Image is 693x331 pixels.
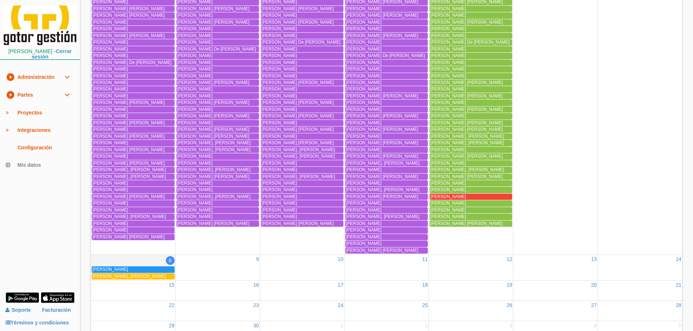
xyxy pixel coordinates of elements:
a: [PERSON_NAME] [PERSON_NAME] [176,133,259,140]
span: [PERSON_NAME] [346,107,382,112]
a: [PERSON_NAME] [261,26,343,32]
span: [PERSON_NAME] [PERSON_NAME] [177,100,250,105]
a: [PERSON_NAME] De [PERSON_NAME] [176,46,259,52]
a: [PERSON_NAME] [176,39,259,45]
a: [PERSON_NAME] [PERSON_NAME] [261,113,343,119]
a: [PERSON_NAME] [92,66,175,72]
a: [PERSON_NAME] [PERSON_NAME] [430,19,512,25]
span: [PERSON_NAME] [PERSON_NAME] [430,107,503,112]
span: [PERSON_NAME] [346,86,382,92]
a: [PERSON_NAME], [PERSON_NAME] [176,140,259,146]
span: [PERSON_NAME] De [PERSON_NAME] [262,40,340,45]
span: [PERSON_NAME] [92,66,128,72]
span: [PERSON_NAME] [346,73,382,78]
a: [PERSON_NAME] [PERSON_NAME] [345,194,428,200]
a: [PERSON_NAME] [92,73,175,79]
a: [PERSON_NAME], [PERSON_NAME] [261,174,343,180]
span: [PERSON_NAME], [PERSON_NAME] [346,161,419,166]
span: [PERSON_NAME] [177,93,213,98]
a: [PERSON_NAME] [PERSON_NAME] [345,33,428,39]
a: [PERSON_NAME] [430,73,512,79]
span: [PERSON_NAME] [PERSON_NAME] [92,6,165,11]
span: [PERSON_NAME] [346,181,382,186]
a: [PERSON_NAME] De [PERSON_NAME] [261,39,343,45]
span: [PERSON_NAME] [177,53,213,58]
a: [PERSON_NAME] [PERSON_NAME] [345,12,428,19]
span: [PERSON_NAME] [177,33,213,38]
a: [PERSON_NAME] [PERSON_NAME] [92,100,175,106]
span: [PERSON_NAME] De [PERSON_NAME] [346,53,425,58]
span: [PERSON_NAME] [262,66,297,72]
span: [PERSON_NAME], [PERSON_NAME] [430,134,504,139]
a: [PERSON_NAME] [PERSON_NAME] [176,113,259,119]
a: [PERSON_NAME] [345,26,428,32]
span: [PERSON_NAME] [PERSON_NAME] [177,20,250,25]
a: [PERSON_NAME] [345,86,428,92]
a: [PERSON_NAME], [PERSON_NAME] [345,187,428,193]
a: [PERSON_NAME] [345,180,428,186]
span: [PERSON_NAME] [PERSON_NAME] [262,140,334,145]
span: [PERSON_NAME] [346,167,382,172]
a: [PERSON_NAME] [261,180,343,186]
a: [PERSON_NAME] [430,100,512,106]
span: [PERSON_NAME] [PERSON_NAME] [430,20,503,25]
a: [PERSON_NAME] [430,66,512,72]
span: [PERSON_NAME], [PERSON_NAME] [92,167,166,172]
span: [PERSON_NAME] [177,154,213,159]
a: [PERSON_NAME] [PERSON_NAME] [430,106,512,113]
span: [PERSON_NAME] [PERSON_NAME] [346,33,418,38]
a: [PERSON_NAME] [PERSON_NAME] [430,93,512,99]
span: [PERSON_NAME] [177,120,213,125]
a: [PERSON_NAME] [430,33,512,39]
a: [PERSON_NAME] [PERSON_NAME] [345,174,428,180]
span: [PERSON_NAME] [PERSON_NAME] [177,6,250,11]
a: [PERSON_NAME] [430,113,512,119]
a: [PERSON_NAME] [92,26,175,32]
a: [PERSON_NAME] [92,113,175,119]
span: [PERSON_NAME] [430,181,466,186]
a: [PERSON_NAME] [345,73,428,79]
span: [PERSON_NAME], [PERSON_NAME] [346,187,419,192]
span: [PERSON_NAME] [92,140,128,145]
a: [PERSON_NAME] [PERSON_NAME] [176,174,259,180]
span: [PERSON_NAME] [346,40,382,45]
span: [PERSON_NAME] [430,161,466,166]
span: [PERSON_NAME] [177,26,213,31]
a: [PERSON_NAME] [PERSON_NAME] [345,126,428,133]
span: [PERSON_NAME] [262,93,297,98]
span: [PERSON_NAME] [92,20,128,25]
span: [PERSON_NAME] [177,73,213,78]
span: [PERSON_NAME] [PERSON_NAME] [92,147,165,152]
span: [PERSON_NAME] [PERSON_NAME] [346,140,418,145]
a: [PERSON_NAME] [PERSON_NAME] [261,126,343,133]
i: play_circle_filled [6,86,15,104]
span: [PERSON_NAME] De [PERSON_NAME] [430,40,509,45]
span: [PERSON_NAME] [262,187,297,192]
a: [PERSON_NAME] [176,180,259,186]
span: [PERSON_NAME] [92,187,128,192]
a: [PERSON_NAME] [345,46,428,52]
a: [PERSON_NAME] [261,133,343,140]
span: [PERSON_NAME] [177,86,213,92]
span: [PERSON_NAME] [PERSON_NAME] [92,120,165,125]
a: [PERSON_NAME] [345,6,428,12]
span: [PERSON_NAME] [430,53,466,58]
a: [PERSON_NAME] [430,46,512,52]
span: [PERSON_NAME] [PERSON_NAME] [92,134,165,139]
a: [PERSON_NAME] [PERSON_NAME] [261,100,343,106]
a: [PERSON_NAME] [430,160,512,166]
a: [PERSON_NAME] [92,106,175,113]
span: [PERSON_NAME] [262,13,297,18]
a: [PERSON_NAME] [430,180,512,186]
i: expand_more [63,68,71,86]
a: [PERSON_NAME], [PERSON_NAME] [345,160,428,166]
a: [PERSON_NAME], [PERSON_NAME] [430,140,512,146]
span: [PERSON_NAME] [262,161,297,166]
span: [PERSON_NAME] [PERSON_NAME] [92,161,165,166]
a: [PERSON_NAME] De [PERSON_NAME] [430,39,512,45]
a: [PERSON_NAME] [PERSON_NAME] [261,19,343,25]
a: [PERSON_NAME] [176,60,259,66]
a: [PERSON_NAME] [176,73,259,79]
a: [PERSON_NAME] [92,153,175,160]
a: [PERSON_NAME] [PERSON_NAME] [92,147,175,153]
